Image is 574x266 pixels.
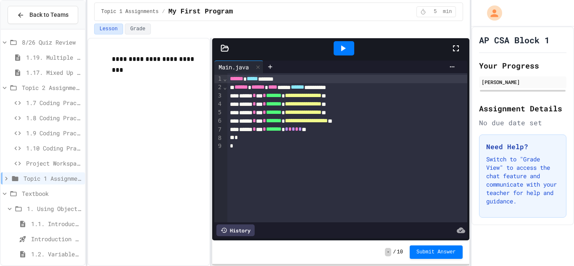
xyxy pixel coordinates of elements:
[479,103,566,114] h2: Assignment Details
[214,142,223,150] div: 9
[214,126,223,134] div: 7
[8,6,78,24] button: Back to Teams
[26,159,82,168] span: Project Workspace
[214,83,223,92] div: 2
[26,68,82,77] span: 1.17. Mixed Up Code Practice 1.1-1.6
[214,63,253,71] div: Main.java
[29,11,68,19] span: Back to Teams
[24,174,82,183] span: Topic 1 Assignments
[26,98,82,107] span: 1.7 Coding Practice
[31,250,82,258] span: 1.2. Variables and Data Types
[31,219,82,228] span: 1.1. Introduction to Algorithms, Programming, and Compilers
[478,3,504,23] div: My Account
[22,83,82,92] span: Topic 2 Assignments
[27,204,82,213] span: 1. Using Objects and Methods
[482,78,564,86] div: [PERSON_NAME]
[214,92,223,100] div: 3
[486,155,559,205] p: Switch to "Grade View" to access the chat feature and communicate with your teacher for help and ...
[125,24,151,34] button: Grade
[169,7,233,17] span: My First Program
[22,38,82,47] span: 8/26 Quiz Review
[479,118,566,128] div: No due date set
[214,134,223,142] div: 8
[479,34,550,46] h1: AP CSA Block 1
[385,248,391,256] span: -
[397,249,403,255] span: 10
[214,75,223,83] div: 1
[94,24,123,34] button: Lesson
[162,8,165,15] span: /
[393,249,396,255] span: /
[223,75,227,82] span: Fold line
[216,224,255,236] div: History
[26,144,82,153] span: 1.10 Coding Practice
[214,61,263,73] div: Main.java
[26,53,82,62] span: 1.19. Multiple Choice Exercises for Unit 1a (1.1-1.6)
[26,129,82,137] span: 1.9 Coding Practice
[443,8,452,15] span: min
[26,113,82,122] span: 1.8 Coding Practice
[214,117,223,125] div: 6
[214,108,223,117] div: 5
[223,84,227,90] span: Fold line
[410,245,463,259] button: Submit Answer
[101,8,159,15] span: Topic 1 Assignments
[479,60,566,71] h2: Your Progress
[416,249,456,255] span: Submit Answer
[429,8,442,15] span: 5
[22,189,82,198] span: Textbook
[486,142,559,152] h3: Need Help?
[214,100,223,108] div: 4
[31,234,82,243] span: Introduction to Algorithms, Programming, and Compilers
